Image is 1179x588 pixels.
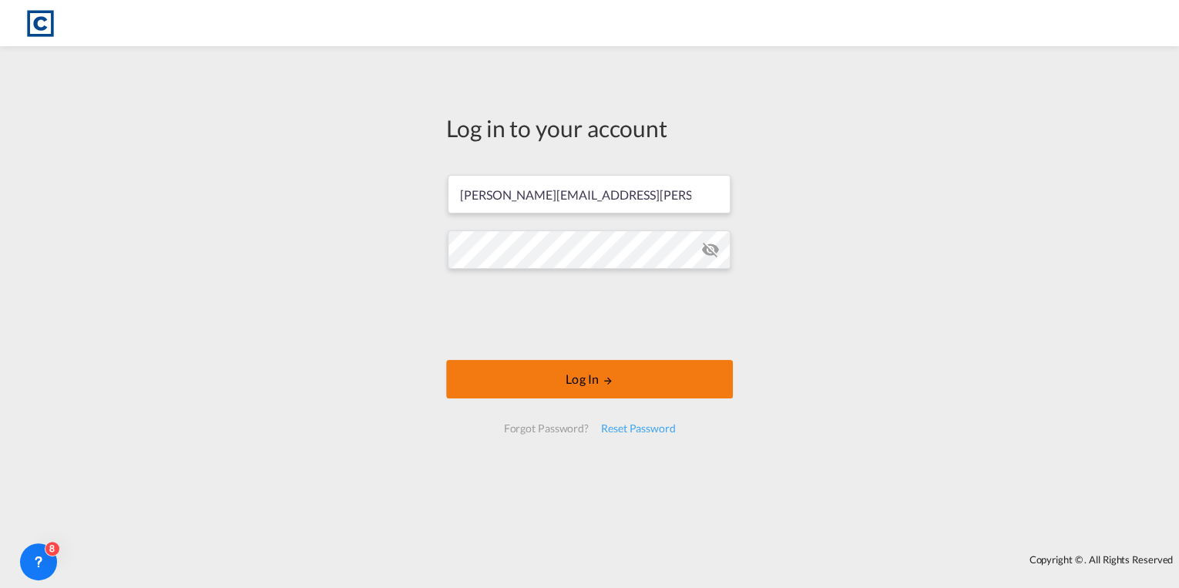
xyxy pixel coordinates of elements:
iframe: reCAPTCHA [472,284,707,344]
div: Log in to your account [446,112,733,144]
div: Reset Password [595,415,682,442]
img: 1fdb9190129311efbfaf67cbb4249bed.jpeg [23,6,58,41]
button: LOGIN [446,360,733,398]
md-icon: icon-eye-off [701,240,720,259]
input: Enter email/phone number [448,175,731,213]
div: Forgot Password? [497,415,594,442]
